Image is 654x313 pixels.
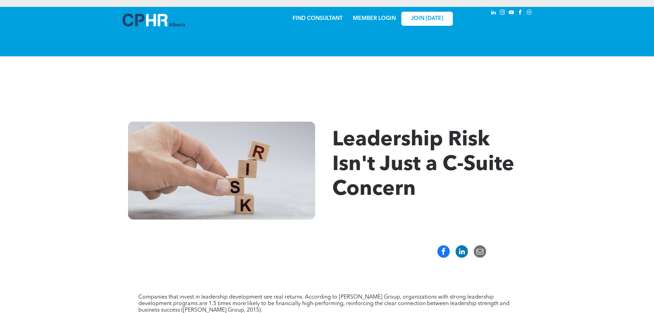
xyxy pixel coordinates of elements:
a: JOIN [DATE] [401,12,453,26]
a: MEMBER LOGIN [353,16,396,21]
a: facebook [517,9,524,18]
a: linkedin [490,9,497,18]
a: instagram [499,9,506,18]
a: FIND CONSULTANT [292,16,343,21]
span: JOIN [DATE] [411,15,443,22]
a: Social network [526,9,533,18]
span: Companies that invest in leadership development see real returns. According to [PERSON_NAME] Grou... [138,294,509,313]
a: youtube [508,9,515,18]
img: A blue and white logo for cp alberta [123,14,185,26]
span: Leadership Risk Isn't Just a C-Suite Concern [332,130,514,200]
